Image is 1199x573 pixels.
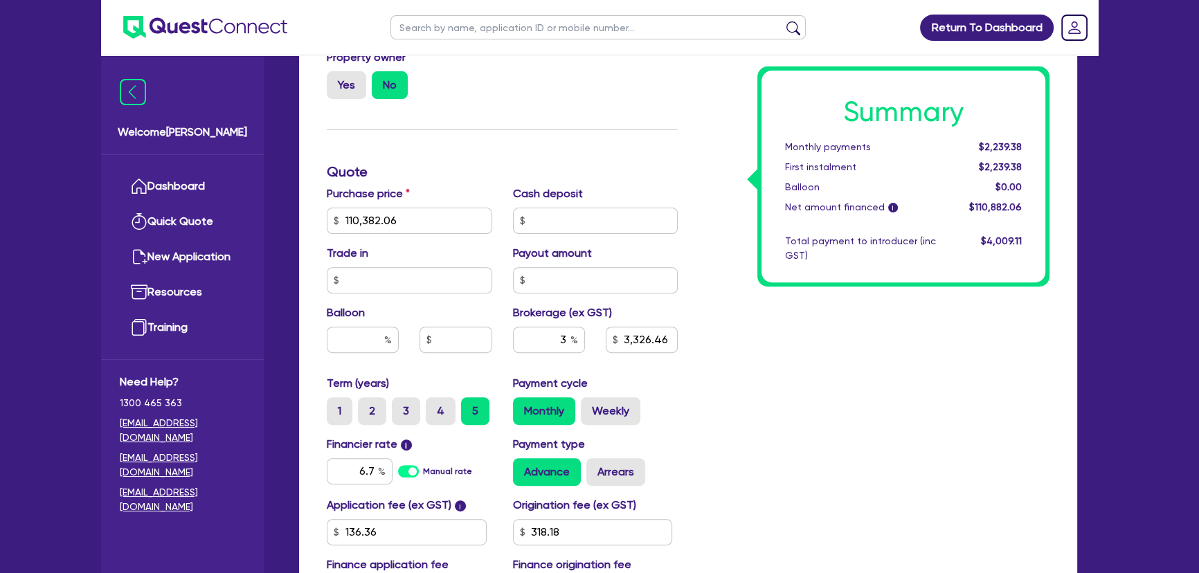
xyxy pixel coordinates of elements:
[426,397,456,425] label: 4
[513,497,636,513] label: Origination fee (ex GST)
[775,180,946,194] div: Balloon
[120,275,245,310] a: Resources
[513,556,631,573] label: Finance origination fee
[131,213,147,230] img: quick-quote
[995,181,1022,192] span: $0.00
[327,436,412,453] label: Financier rate
[327,71,366,99] label: Yes
[327,49,413,66] label: Property owner
[586,458,645,486] label: Arrears
[969,201,1022,212] span: $110,882.06
[785,95,1022,129] h1: Summary
[888,203,898,213] span: i
[513,458,581,486] label: Advance
[120,451,245,480] a: [EMAIL_ADDRESS][DOMAIN_NAME]
[327,185,410,202] label: Purchase price
[358,397,386,425] label: 2
[120,79,146,105] img: icon-menu-close
[401,439,412,451] span: i
[120,416,245,445] a: [EMAIL_ADDRESS][DOMAIN_NAME]
[131,284,147,300] img: resources
[392,397,420,425] label: 3
[120,485,245,514] a: [EMAIL_ADDRESS][DOMAIN_NAME]
[123,16,287,39] img: quest-connect-logo-blue
[513,245,592,262] label: Payout amount
[513,304,612,321] label: Brokerage (ex GST)
[979,161,1022,172] span: $2,239.38
[327,497,451,513] label: Application fee (ex GST)
[513,436,585,453] label: Payment type
[423,465,472,477] label: Manual rate
[775,200,946,215] div: Net amount financed
[327,163,678,180] h3: Quote
[118,124,247,140] span: Welcome [PERSON_NAME]
[981,235,1022,246] span: $4,009.11
[513,375,588,392] label: Payment cycle
[372,71,408,99] label: No
[581,397,640,425] label: Weekly
[513,397,575,425] label: Monthly
[120,396,245,410] span: 1300 465 363
[131,319,147,336] img: training
[327,375,389,392] label: Term (years)
[1056,10,1092,46] a: Dropdown toggle
[775,140,946,154] div: Monthly payments
[390,15,806,39] input: Search by name, application ID or mobile number...
[120,374,245,390] span: Need Help?
[920,15,1054,41] a: Return To Dashboard
[120,169,245,204] a: Dashboard
[327,245,368,262] label: Trade in
[120,239,245,275] a: New Application
[327,397,352,425] label: 1
[131,248,147,265] img: new-application
[775,234,946,263] div: Total payment to introducer (inc GST)
[775,160,946,174] div: First instalment
[513,185,583,202] label: Cash deposit
[461,397,489,425] label: 5
[120,310,245,345] a: Training
[120,204,245,239] a: Quick Quote
[327,556,449,573] label: Finance application fee
[455,500,466,511] span: i
[979,141,1022,152] span: $2,239.38
[327,304,365,321] label: Balloon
